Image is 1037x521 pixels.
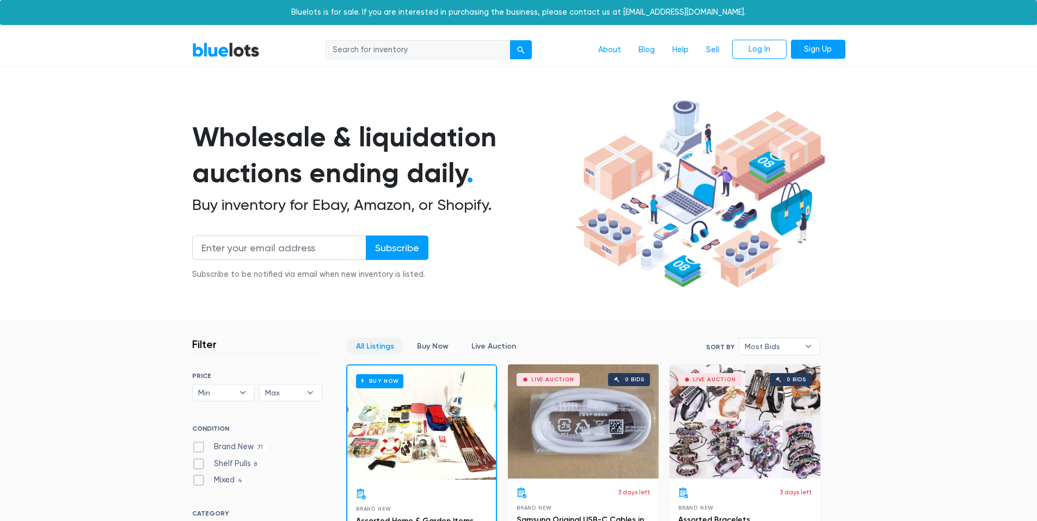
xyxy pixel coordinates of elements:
label: Shelf Pulls [192,458,261,470]
img: hero-ee84e7d0318cb26816c560f6b4441b76977f77a177738b4e94f68c95b2b83dbb.png [571,95,829,293]
b: ▾ [797,338,820,355]
input: Search for inventory [326,40,511,60]
a: Help [664,40,697,60]
span: Brand New [517,505,552,511]
input: Enter your email address [192,235,366,260]
span: Brand New [678,505,714,511]
h6: PRICE [192,372,322,380]
div: 0 bids [787,377,806,382]
label: Sort By [706,342,734,352]
a: About [590,40,630,60]
a: Live Auction 0 bids [670,364,820,479]
a: Live Auction 0 bids [508,364,659,479]
a: Log In [732,40,787,59]
a: All Listings [347,338,403,355]
a: Blog [630,40,664,60]
h2: Buy inventory for Ebay, Amazon, or Shopify. [192,196,571,214]
a: Sign Up [791,40,845,59]
a: Live Auction [462,338,525,355]
h6: Buy Now [356,374,403,388]
p: 3 days left [618,487,650,497]
span: Min [198,384,234,401]
p: 3 days left [780,487,812,497]
div: Live Auction [693,377,736,382]
b: ▾ [231,384,254,401]
a: BlueLots [192,42,260,58]
span: . [467,157,474,189]
h3: Filter [192,338,217,351]
b: ▾ [299,384,322,401]
a: Sell [697,40,728,60]
h6: CONDITION [192,425,322,437]
span: Max [265,384,301,401]
label: Mixed [192,474,246,486]
label: Brand New [192,441,267,453]
span: 71 [254,443,267,452]
span: 4 [235,477,246,486]
div: 0 bids [625,377,645,382]
span: Brand New [356,506,391,512]
h1: Wholesale & liquidation auctions ending daily [192,119,571,191]
a: Buy Now [347,365,496,480]
a: Buy Now [408,338,458,355]
div: Live Auction [531,377,574,382]
span: 8 [251,460,261,469]
span: Most Bids [745,338,799,355]
input: Subscribe [366,235,428,260]
div: Subscribe to be notified via email when new inventory is listed. [192,269,428,281]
